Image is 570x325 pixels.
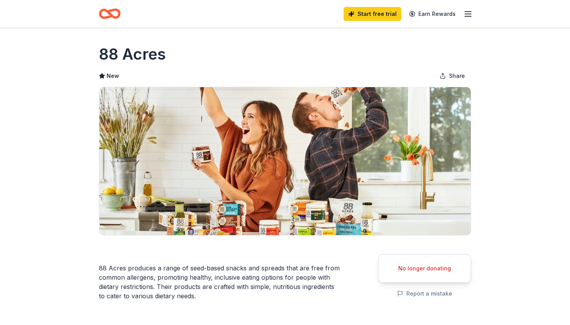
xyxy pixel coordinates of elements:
img: Image for 88 Acres [99,87,471,235]
a: Home [99,5,121,23]
a: Earn Rewards [404,7,460,21]
span: Share [449,71,465,81]
button: Report a mistake [397,289,452,298]
h1: 88 Acres [99,43,166,65]
a: Start free trial [344,7,401,21]
div: 88 Acres produces a range of seed-based snacks and spreads that are free from common allergens, p... [99,263,341,301]
button: Share [434,68,471,84]
div: No longer donating [388,264,461,273]
span: New [107,71,119,81]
